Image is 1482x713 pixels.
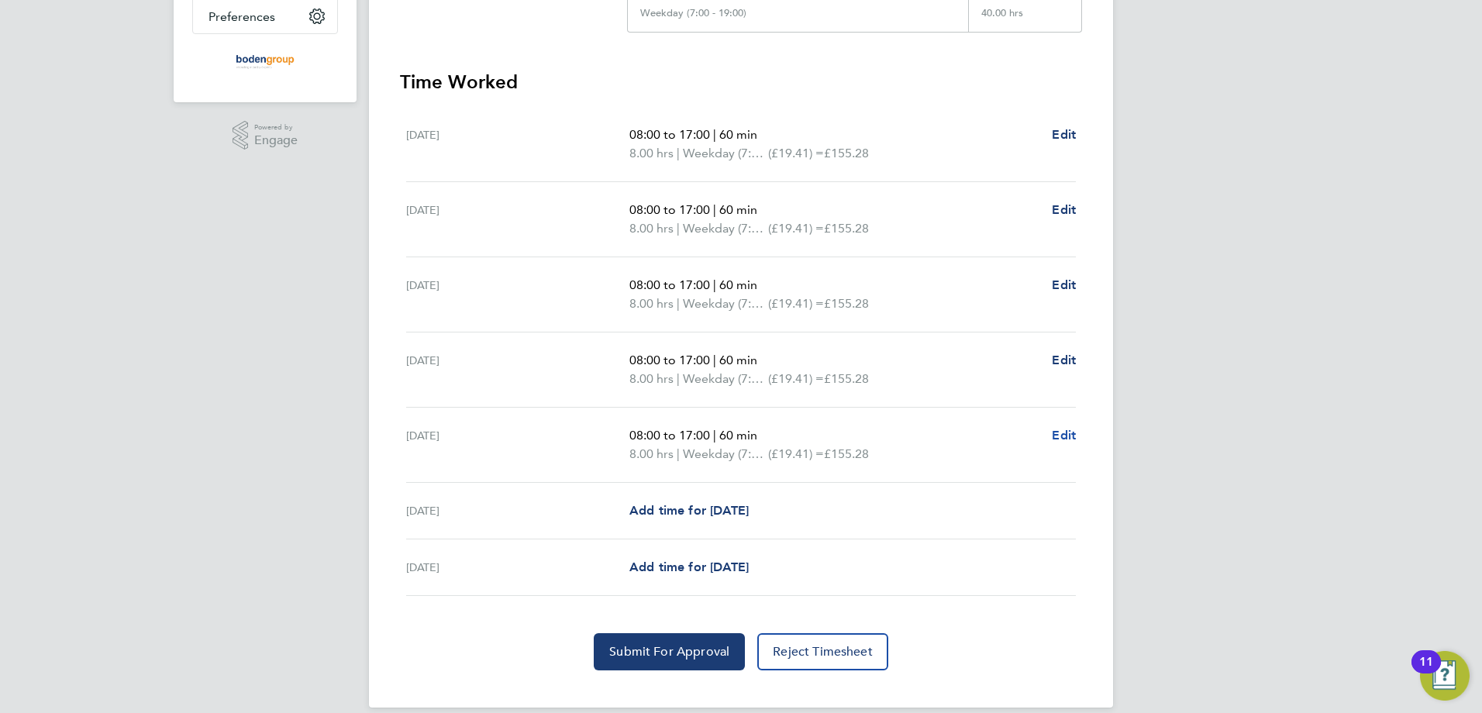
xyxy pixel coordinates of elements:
[713,127,716,142] span: |
[768,146,824,160] span: (£19.41) =
[629,371,674,386] span: 8.00 hrs
[406,201,629,238] div: [DATE]
[824,221,869,236] span: £155.28
[406,558,629,577] div: [DATE]
[629,202,710,217] span: 08:00 to 17:00
[713,277,716,292] span: |
[757,633,888,670] button: Reject Timesheet
[629,146,674,160] span: 8.00 hrs
[629,560,749,574] span: Add time for [DATE]
[629,296,674,311] span: 8.00 hrs
[629,501,749,520] a: Add time for [DATE]
[1052,277,1076,292] span: Edit
[768,371,824,386] span: (£19.41) =
[1052,353,1076,367] span: Edit
[968,7,1081,32] div: 40.00 hrs
[713,428,716,443] span: |
[406,426,629,463] div: [DATE]
[406,351,629,388] div: [DATE]
[629,503,749,518] span: Add time for [DATE]
[640,7,746,19] div: Weekday (7:00 - 19:00)
[406,126,629,163] div: [DATE]
[406,276,629,313] div: [DATE]
[629,277,710,292] span: 08:00 to 17:00
[231,50,300,74] img: boden-group-logo-retina.png
[768,296,824,311] span: (£19.41) =
[254,134,298,147] span: Engage
[406,501,629,520] div: [DATE]
[683,294,768,313] span: Weekday (7:00 - 19:00)
[629,127,710,142] span: 08:00 to 17:00
[1052,426,1076,445] a: Edit
[1419,662,1433,682] div: 11
[713,202,716,217] span: |
[594,633,745,670] button: Submit For Approval
[400,70,1082,95] h3: Time Worked
[824,146,869,160] span: £155.28
[192,50,338,74] a: Go to home page
[719,277,757,292] span: 60 min
[209,9,275,24] span: Preferences
[1052,202,1076,217] span: Edit
[629,558,749,577] a: Add time for [DATE]
[683,144,768,163] span: Weekday (7:00 - 19:00)
[629,221,674,236] span: 8.00 hrs
[713,353,716,367] span: |
[719,202,757,217] span: 60 min
[1052,127,1076,142] span: Edit
[677,146,680,160] span: |
[629,428,710,443] span: 08:00 to 17:00
[719,353,757,367] span: 60 min
[1052,126,1076,144] a: Edit
[1420,651,1470,701] button: Open Resource Center, 11 new notifications
[683,445,768,463] span: Weekday (7:00 - 19:00)
[677,446,680,461] span: |
[629,446,674,461] span: 8.00 hrs
[824,371,869,386] span: £155.28
[773,644,873,660] span: Reject Timesheet
[719,127,757,142] span: 60 min
[1052,428,1076,443] span: Edit
[683,370,768,388] span: Weekday (7:00 - 19:00)
[768,221,824,236] span: (£19.41) =
[233,121,298,150] a: Powered byEngage
[1052,351,1076,370] a: Edit
[629,353,710,367] span: 08:00 to 17:00
[719,428,757,443] span: 60 min
[677,371,680,386] span: |
[768,446,824,461] span: (£19.41) =
[824,446,869,461] span: £155.28
[677,221,680,236] span: |
[254,121,298,134] span: Powered by
[1052,276,1076,294] a: Edit
[824,296,869,311] span: £155.28
[1052,201,1076,219] a: Edit
[683,219,768,238] span: Weekday (7:00 - 19:00)
[609,644,729,660] span: Submit For Approval
[677,296,680,311] span: |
